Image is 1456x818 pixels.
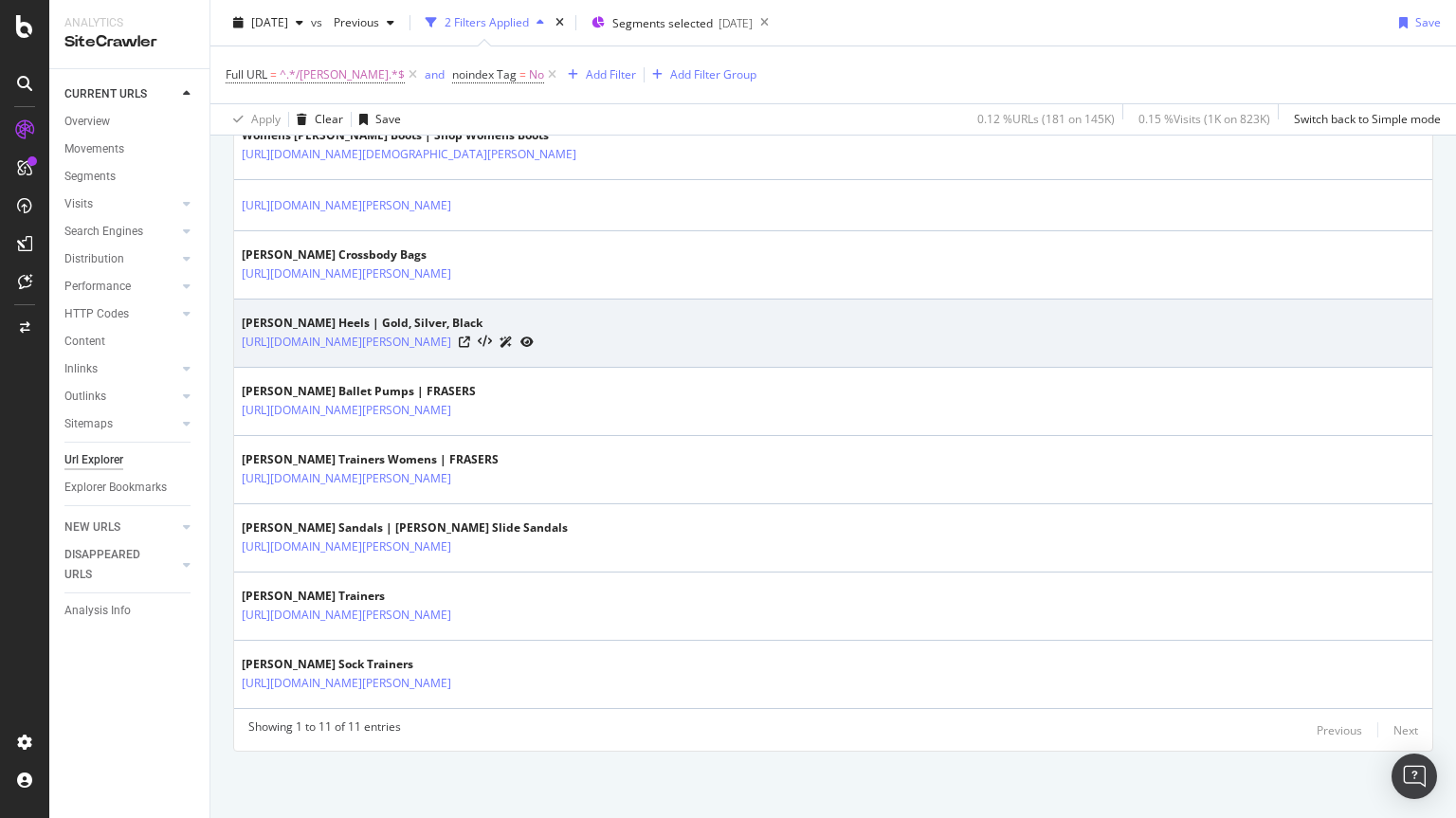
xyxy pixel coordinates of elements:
[64,359,98,379] div: Inlinks
[64,518,120,537] div: NEW URLS
[64,167,116,187] div: Segments
[64,194,177,214] a: Visits
[64,222,143,242] div: Search Engines
[418,8,552,38] button: 2 Filters Applied
[64,478,167,498] div: Explorer Bookmarks
[612,15,713,31] span: Segments selected
[242,383,534,400] div: [PERSON_NAME] Ballet Pumps | FRASERS
[1138,111,1270,127] div: 0.15 % Visits ( 1K on 823K )
[242,145,576,164] a: [URL][DOMAIN_NAME][DEMOGRAPHIC_DATA][PERSON_NAME]
[64,249,124,269] div: Distribution
[64,450,196,470] a: Url Explorer
[1294,111,1441,127] div: Switch back to Simple mode
[251,111,281,127] div: Apply
[64,249,177,269] a: Distribution
[242,127,659,144] div: Womens [PERSON_NAME] Boots | Shop Womens Boots
[64,139,124,159] div: Movements
[64,359,177,379] a: Inlinks
[425,66,445,82] div: and
[1286,104,1441,135] button: Switch back to Simple mode
[977,111,1115,127] div: 0.12 % URLs ( 181 on 145K )
[719,15,753,31] div: [DATE]
[64,545,160,585] div: DISAPPEARED URLS
[242,196,451,215] a: [URL][DOMAIN_NAME][PERSON_NAME]
[311,14,326,30] span: vs
[64,15,194,31] div: Analytics
[226,8,311,38] button: [DATE]
[478,336,492,349] button: View HTML Source
[64,450,123,470] div: Url Explorer
[520,332,534,352] a: URL Inspection
[500,332,513,352] a: AI Url Details
[64,84,177,104] a: CURRENT URLS
[242,588,534,605] div: [PERSON_NAME] Trainers
[64,84,147,104] div: CURRENT URLS
[242,451,534,468] div: [PERSON_NAME] Trainers Womens | FRASERS
[64,277,177,297] a: Performance
[64,112,196,132] a: Overview
[242,246,534,264] div: [PERSON_NAME] Crossbody Bags
[459,336,470,348] a: Visit Online Page
[64,387,106,407] div: Outlinks
[452,66,517,82] span: noindex Tag
[64,332,196,352] a: Content
[64,194,93,214] div: Visits
[242,519,568,536] div: [PERSON_NAME] Sandals | [PERSON_NAME] Slide Sandals
[584,8,753,38] button: Segments selected[DATE]
[248,718,401,741] div: Showing 1 to 11 of 11 entries
[242,537,451,556] a: [URL][DOMAIN_NAME][PERSON_NAME]
[1393,718,1418,741] button: Next
[326,14,379,30] span: Previous
[242,674,451,693] a: [URL][DOMAIN_NAME][PERSON_NAME]
[64,478,196,498] a: Explorer Bookmarks
[326,8,402,38] button: Previous
[270,66,277,82] span: =
[552,13,568,32] div: times
[242,606,451,625] a: [URL][DOMAIN_NAME][PERSON_NAME]
[242,315,534,332] div: [PERSON_NAME] Heels | Gold, Silver, Black
[529,62,544,88] span: No
[1415,14,1441,30] div: Save
[1392,754,1437,799] div: Open Intercom Messenger
[242,333,451,352] a: [URL][DOMAIN_NAME][PERSON_NAME]
[64,332,105,352] div: Content
[425,65,445,83] button: and
[315,111,343,127] div: Clear
[226,66,267,82] span: Full URL
[1392,8,1441,38] button: Save
[64,112,110,132] div: Overview
[251,14,288,30] span: 2025 Sep. 3rd
[375,111,401,127] div: Save
[64,601,131,621] div: Analysis Info
[64,139,196,159] a: Movements
[64,601,196,621] a: Analysis Info
[242,401,451,420] a: [URL][DOMAIN_NAME][PERSON_NAME]
[64,222,177,242] a: Search Engines
[242,469,451,488] a: [URL][DOMAIN_NAME][PERSON_NAME]
[445,14,529,30] div: 2 Filters Applied
[586,66,636,82] div: Add Filter
[64,167,196,187] a: Segments
[64,414,177,434] a: Sitemaps
[64,414,113,434] div: Sitemaps
[64,304,177,324] a: HTTP Codes
[64,31,194,53] div: SiteCrawler
[1317,722,1362,738] div: Previous
[64,518,177,537] a: NEW URLS
[64,545,177,585] a: DISAPPEARED URLS
[519,66,526,82] span: =
[560,64,636,86] button: Add Filter
[242,264,451,283] a: [URL][DOMAIN_NAME][PERSON_NAME]
[280,62,405,88] span: ^.*/[PERSON_NAME].*$
[352,104,401,135] button: Save
[226,104,281,135] button: Apply
[645,64,756,86] button: Add Filter Group
[1317,718,1362,741] button: Previous
[242,656,534,673] div: [PERSON_NAME] Sock Trainers
[1393,722,1418,738] div: Next
[289,104,343,135] button: Clear
[670,66,756,82] div: Add Filter Group
[64,387,177,407] a: Outlinks
[64,277,131,297] div: Performance
[64,304,129,324] div: HTTP Codes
